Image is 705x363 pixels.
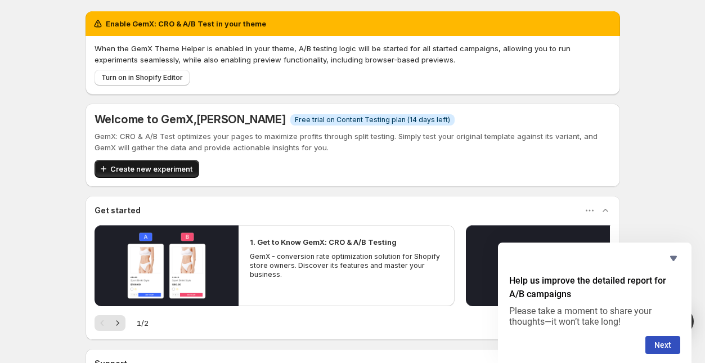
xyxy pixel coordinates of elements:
div: Help us improve the detailed report for A/B campaigns [509,252,680,354]
nav: Pagination [95,315,125,331]
h2: Help us improve the detailed report for A/B campaigns [509,274,680,301]
button: Turn on in Shopify Editor [95,70,190,86]
h3: Get started [95,205,141,216]
span: , [PERSON_NAME] [194,113,286,126]
h5: Welcome to GemX [95,113,286,126]
button: Next [110,315,125,331]
span: Free trial on Content Testing plan (14 days left) [295,115,450,124]
p: Please take a moment to share your thoughts—it won’t take long! [509,306,680,327]
button: Next question [645,336,680,354]
h2: 1. Get to Know GemX: CRO & A/B Testing [250,236,397,248]
span: 1 / 2 [137,317,149,329]
button: Hide survey [667,252,680,265]
h2: Enable GemX: CRO & A/B Test in your theme [106,18,266,29]
button: Play video [466,225,610,306]
button: Play video [95,225,239,306]
span: Create new experiment [110,163,192,174]
p: GemX: CRO & A/B Test optimizes your pages to maximize profits through split testing. Simply test ... [95,131,611,153]
span: Turn on in Shopify Editor [101,73,183,82]
button: Create new experiment [95,160,199,178]
p: GemX - conversion rate optimization solution for Shopify store owners. Discover its features and ... [250,252,443,279]
p: When the GemX Theme Helper is enabled in your theme, A/B testing logic will be started for all st... [95,43,611,65]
